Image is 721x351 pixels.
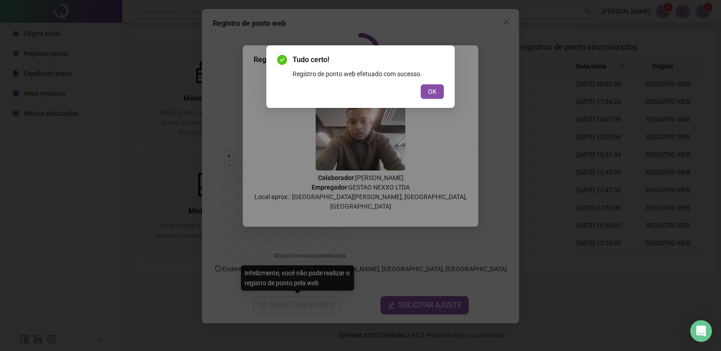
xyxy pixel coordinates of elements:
[293,69,444,79] div: Registro de ponto web efetuado com sucesso.
[293,54,444,65] span: Tudo certo!
[277,55,287,65] span: check-circle
[690,320,712,342] div: Open Intercom Messenger
[428,87,437,97] span: OK
[421,84,444,99] button: OK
